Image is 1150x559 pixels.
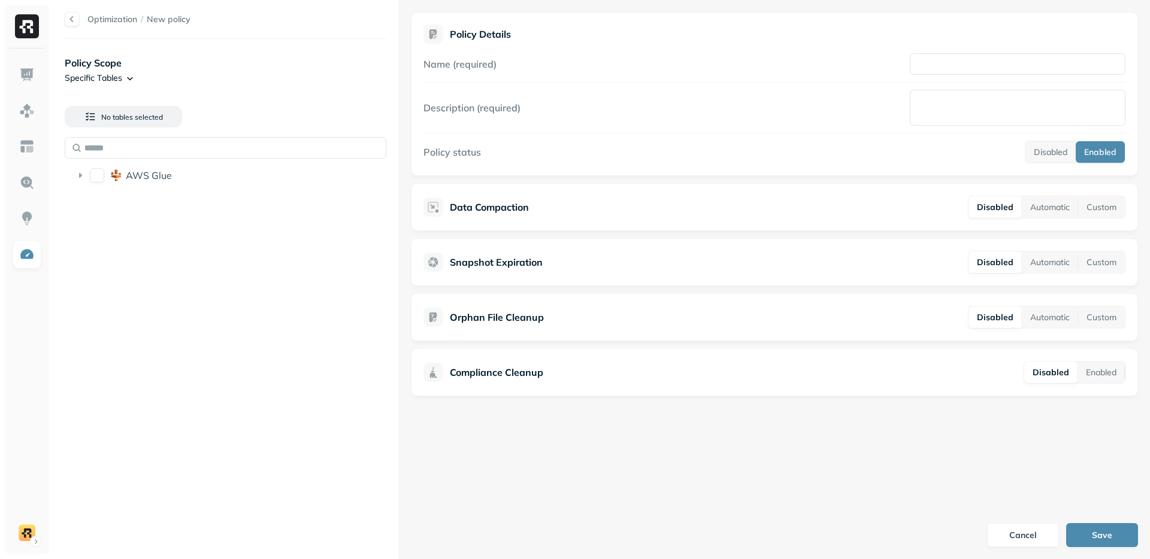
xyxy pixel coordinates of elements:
img: Query Explorer [19,175,35,190]
button: Custom [1078,251,1125,273]
button: Disabled [1024,361,1078,383]
p: Orphan File Cleanup [450,310,544,324]
p: Policy Scope [65,56,386,70]
p: Optimization [87,14,137,25]
button: Cancel [987,523,1059,547]
button: Disabled [1025,141,1076,163]
button: Enabled [1078,361,1125,383]
button: Disabled [969,196,1022,218]
img: Insights [19,211,35,226]
button: Disabled [969,251,1022,273]
img: demo [19,524,35,541]
label: Description (required) [423,102,520,114]
button: Save [1066,523,1138,547]
p: Compliance Cleanup [450,365,543,379]
img: Optimization [19,247,35,262]
label: Policy status [423,146,481,158]
button: Disabled [969,306,1022,328]
nav: breadcrumb [87,14,190,25]
span: New policy [147,14,190,25]
p: Specific Tables [65,72,122,84]
button: AWS Glue [90,168,104,183]
button: No tables selected [65,106,182,127]
p: Data Compaction [450,200,529,214]
p: Snapshot Expiration [450,255,543,269]
button: Automatic [1022,196,1078,218]
p: / [141,14,143,25]
button: Automatic [1022,306,1078,328]
div: AWS GlueAWS Glue [69,166,382,185]
img: Assets [19,103,35,119]
img: Asset Explorer [19,139,35,154]
img: Dashboard [19,67,35,83]
label: Name (required) [423,58,497,70]
button: Enabled [1076,141,1125,163]
p: AWS Glue [126,169,172,181]
button: Custom [1078,196,1125,218]
p: Policy Details [450,28,511,40]
button: Automatic [1022,251,1078,273]
button: Custom [1078,306,1125,328]
img: Ryft [15,14,39,38]
span: No tables selected [101,113,163,121]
